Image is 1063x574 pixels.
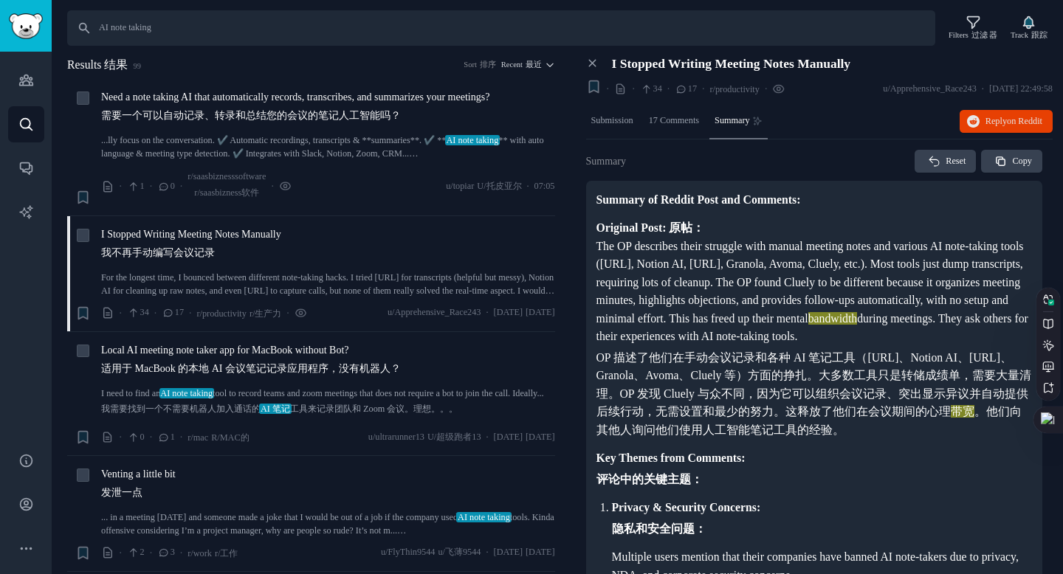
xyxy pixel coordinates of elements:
[180,179,183,194] span: ·
[445,135,500,145] span: AI note taking
[464,60,496,70] div: Sort
[271,179,274,194] span: ·
[883,83,977,96] span: u/Apprehensive_Race243
[101,487,142,498] sider-trans-text: 发泄一点
[150,179,153,194] span: ·
[101,342,401,382] a: Local AI meeting note taker app for MacBook without Bot?适用于 MacBook 的本地 AI 会议笔记记录应用程序，没有机器人？
[162,306,184,319] span: 17
[710,84,760,94] span: r/productivity
[446,180,521,193] span: u/topiar
[640,83,662,96] span: 34
[127,306,149,319] span: 34
[101,134,555,160] a: ...lly focus on the conversation. ✔️ Automatic recordings, transcripts & **summaries**. ✔️ **AI n...
[101,110,401,121] sider-trans-text: 需要一个可以自动记录、转录和总结您的会议的笔记人工智能吗？
[197,308,282,319] span: r/productivity
[596,473,703,485] sider-trans-text: 评论中的关键主题：
[381,546,481,559] span: u/FlyThin9544
[494,306,555,319] span: [DATE]
[250,308,281,319] sider-trans-text: r/生产力
[104,58,128,71] sider-trans-text: 结果
[586,153,626,169] span: Summary
[951,405,974,418] doubao-vocabulary-highlight: 带宽
[189,305,192,321] span: ·
[501,60,542,70] span: Recent
[675,83,697,96] span: 17
[101,89,489,129] span: Need a note taking AI that automatically records, transcribes, and summarizes your meetings?
[633,81,636,97] span: ·
[120,305,123,321] span: ·
[534,180,555,193] span: 07:05
[1005,13,1053,44] button: Track跟踪
[194,187,259,198] sider-trans-text: r/saasbizness软件
[427,432,481,442] sider-trans-text: U/超级跑者13
[960,110,1053,134] button: Replyon Reddit
[501,60,555,70] button: Recent最近
[150,429,153,445] span: ·
[259,404,292,414] span: AI 笔记
[127,431,145,444] span: 0
[596,193,801,206] strong: Summary of Reddit Post and Comments:
[101,466,176,506] a: Venting a little bit发泄一点
[9,13,43,39] img: GummySearch logo
[486,306,489,319] span: ·
[456,512,511,522] span: AI note taking
[67,56,128,75] span: Results
[949,30,997,41] div: Filters
[982,83,984,96] span: ·
[150,545,153,561] span: ·
[946,155,966,168] span: Reset
[596,452,1033,488] strong: Key Themes from Comments:
[101,342,401,382] span: Local AI meeting note taker app for MacBook without Bot?
[157,546,175,559] span: 3
[669,221,704,234] sider-trans-text: 原帖：
[101,466,176,506] span: Venting a little bit
[101,227,281,266] span: I Stopped Writing Meeting Notes Manually
[101,272,555,297] a: For the longest time, I bounced between different note-taking hacks. I tried [URL] for transcript...
[596,219,1033,439] p: The OP describes their struggle with manual meeting notes and various AI note-taking tools ([URL]...
[971,31,998,39] sider-trans-text: 过滤 器
[715,114,750,128] span: Summary
[286,305,289,321] span: ·
[157,180,175,193] span: 0
[180,545,183,561] span: ·
[101,247,215,258] sider-trans-text: 我不再手动编写会议记录
[101,227,281,266] a: I Stopped Writing Meeting Notes Manually我不再手动编写会议记录
[127,180,145,193] span: 1
[612,522,706,535] sider-trans-text: 隐私和安全问题：
[1007,116,1042,126] span: on Reddit
[101,404,458,414] sider-trans-text: 我需要找到一个不需要机器人加入通话的 工具来记录团队和 Zoom 会议。理想。。。
[1012,155,1032,168] span: Copy
[368,431,481,444] span: u/ultrarunner13
[120,545,123,561] span: ·
[188,432,249,443] span: r/mac
[67,10,935,46] input: Search Keyword
[480,60,496,69] sider-trans-text: 排序
[494,546,555,559] span: [DATE]
[702,81,705,97] span: ·
[133,62,141,70] span: 99
[388,306,481,319] span: u/Apprehensive_Race243
[612,501,1033,538] strong: Privacy & Security Concerns:
[159,388,214,398] span: AI note taking
[915,150,976,173] button: Reset
[154,305,157,321] span: ·
[596,221,705,234] strong: Original Post:
[596,351,1032,436] sider-trans-text: OP 描述了他们在手动会议记录和各种 AI 笔记工具（[URL]、Notion AI、[URL]、Granola、Avoma、Cluely 等）方面的挣扎。大多数工具只是转储成绩单，需要大量清理...
[981,150,1042,173] button: Copy
[1031,31,1047,39] sider-trans-text: 跟踪
[438,547,481,557] sider-trans-text: u/飞薄9544
[127,546,145,559] span: 2
[101,511,555,537] a: ... in a meeting [DATE] and someone made a joke that I would be out of a job if the company usedA...
[120,179,123,194] span: ·
[101,387,555,422] a: I need to find anAI note takingtool to record teams and zoom meetings that does not require a bot...
[101,363,401,374] sider-trans-text: 适用于 MacBook 的本地 AI 会议笔记记录应用程序，没有机器人？
[157,431,175,444] span: 1
[526,60,542,69] sider-trans-text: 最近
[526,547,554,557] sider-trans-text: [DATE]
[667,81,670,97] span: ·
[765,81,768,97] span: ·
[188,171,266,200] span: r/saasbiznesssoftware
[1011,30,1047,41] div: Track
[649,114,699,128] span: 17 Comments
